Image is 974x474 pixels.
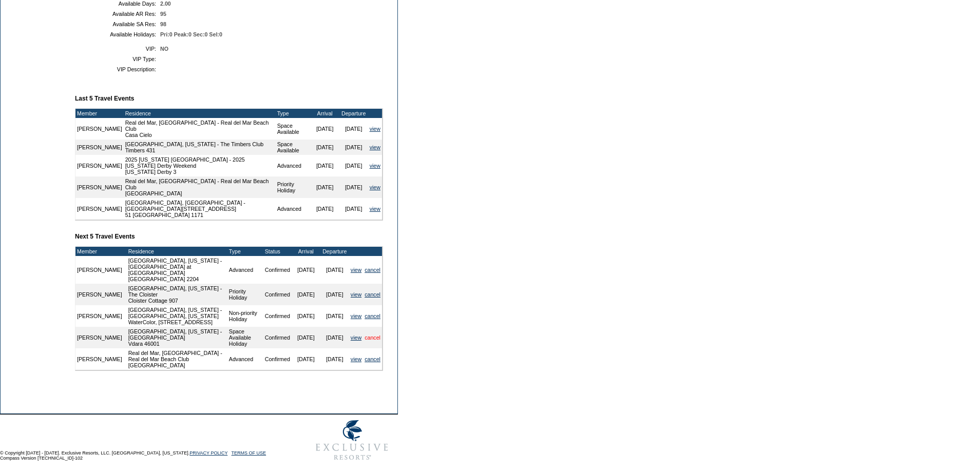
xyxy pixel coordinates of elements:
td: [DATE] [320,348,349,370]
td: Residence [124,109,276,118]
td: Type [227,247,263,256]
td: Space Available [276,140,311,155]
a: cancel [365,356,380,362]
b: Next 5 Travel Events [75,233,135,240]
td: Advanced [227,256,263,284]
a: view [351,291,361,298]
a: view [370,184,380,190]
td: Real del Mar, [GEOGRAPHIC_DATA] - Real del Mar Beach Club Casa Cielo [124,118,276,140]
td: [PERSON_NAME] [75,140,124,155]
td: [DATE] [311,118,339,140]
a: PRIVACY POLICY [189,450,227,456]
td: Member [75,247,124,256]
td: Arrival [292,247,320,256]
td: [DATE] [292,256,320,284]
a: view [351,313,361,319]
td: [PERSON_NAME] [75,176,124,198]
td: Non-priority Holiday [227,305,263,327]
td: Confirmed [263,284,292,305]
td: Advanced [227,348,263,370]
td: [DATE] [320,284,349,305]
td: [DATE] [292,327,320,348]
span: 2.00 [160,1,171,7]
td: Departure [320,247,349,256]
td: [DATE] [339,176,368,198]
td: Confirmed [263,348,292,370]
td: [DATE] [311,140,339,155]
td: [DATE] [292,305,320,327]
a: view [370,126,380,132]
td: [GEOGRAPHIC_DATA], [GEOGRAPHIC_DATA] - [GEOGRAPHIC_DATA][STREET_ADDRESS] 51 [GEOGRAPHIC_DATA] 1171 [124,198,276,220]
td: [GEOGRAPHIC_DATA], [US_STATE] - The Timbers Club Timbers 431 [124,140,276,155]
td: VIP Type: [79,56,156,62]
a: TERMS OF USE [232,450,266,456]
td: VIP Description: [79,66,156,72]
td: Departure [339,109,368,118]
a: cancel [365,267,380,273]
td: Real del Mar, [GEOGRAPHIC_DATA] - Real del Mar Beach Club [GEOGRAPHIC_DATA] [124,176,276,198]
td: Type [276,109,311,118]
td: Arrival [311,109,339,118]
td: [PERSON_NAME] [75,155,124,176]
td: [GEOGRAPHIC_DATA], [US_STATE] - [GEOGRAPHIC_DATA] at [GEOGRAPHIC_DATA] [GEOGRAPHIC_DATA] 2204 [127,256,227,284]
td: [DATE] [320,305,349,327]
a: view [370,144,380,150]
span: 98 [160,21,166,27]
td: [DATE] [320,256,349,284]
td: Priority Holiday [276,176,311,198]
td: [DATE] [292,348,320,370]
td: Member [75,109,124,118]
td: [GEOGRAPHIC_DATA], [US_STATE] - The Cloister Cloister Cottage 907 [127,284,227,305]
a: view [351,267,361,273]
a: view [351,356,361,362]
td: Available Holidays: [79,31,156,37]
td: [PERSON_NAME] [75,327,124,348]
td: [DATE] [339,155,368,176]
span: NO [160,46,168,52]
td: Confirmed [263,327,292,348]
a: cancel [365,291,380,298]
a: cancel [365,334,380,341]
a: view [370,206,380,212]
span: 95 [160,11,166,17]
td: [PERSON_NAME] [75,348,124,370]
img: Exclusive Resorts [306,414,398,466]
b: Last 5 Travel Events [75,95,134,102]
td: [GEOGRAPHIC_DATA], [US_STATE] - [GEOGRAPHIC_DATA] Vdara 46001 [127,327,227,348]
td: Available Days: [79,1,156,7]
td: [DATE] [292,284,320,305]
a: view [351,334,361,341]
td: [DATE] [311,176,339,198]
a: cancel [365,313,380,319]
td: [DATE] [339,140,368,155]
td: Priority Holiday [227,284,263,305]
td: Status [263,247,292,256]
td: [DATE] [311,198,339,220]
td: Real del Mar, [GEOGRAPHIC_DATA] - Real del Mar Beach Club [GEOGRAPHIC_DATA] [127,348,227,370]
td: Advanced [276,198,311,220]
td: 2025 [US_STATE] [GEOGRAPHIC_DATA] - 2025 [US_STATE] Derby Weekend [US_STATE] Derby 3 [124,155,276,176]
span: Pri:0 Peak:0 Sec:0 Sel:0 [160,31,222,37]
td: [DATE] [320,327,349,348]
td: [PERSON_NAME] [75,284,124,305]
td: [PERSON_NAME] [75,198,124,220]
td: Advanced [276,155,311,176]
td: Available SA Res: [79,21,156,27]
td: Confirmed [263,305,292,327]
a: view [370,163,380,169]
td: [PERSON_NAME] [75,256,124,284]
td: [PERSON_NAME] [75,118,124,140]
td: Available AR Res: [79,11,156,17]
td: [PERSON_NAME] [75,305,124,327]
td: Residence [127,247,227,256]
td: [DATE] [311,155,339,176]
td: [GEOGRAPHIC_DATA], [US_STATE] - [GEOGRAPHIC_DATA], [US_STATE] WaterColor, [STREET_ADDRESS] [127,305,227,327]
td: Space Available Holiday [227,327,263,348]
td: VIP: [79,46,156,52]
td: [DATE] [339,118,368,140]
td: [DATE] [339,198,368,220]
td: Space Available [276,118,311,140]
td: Confirmed [263,256,292,284]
